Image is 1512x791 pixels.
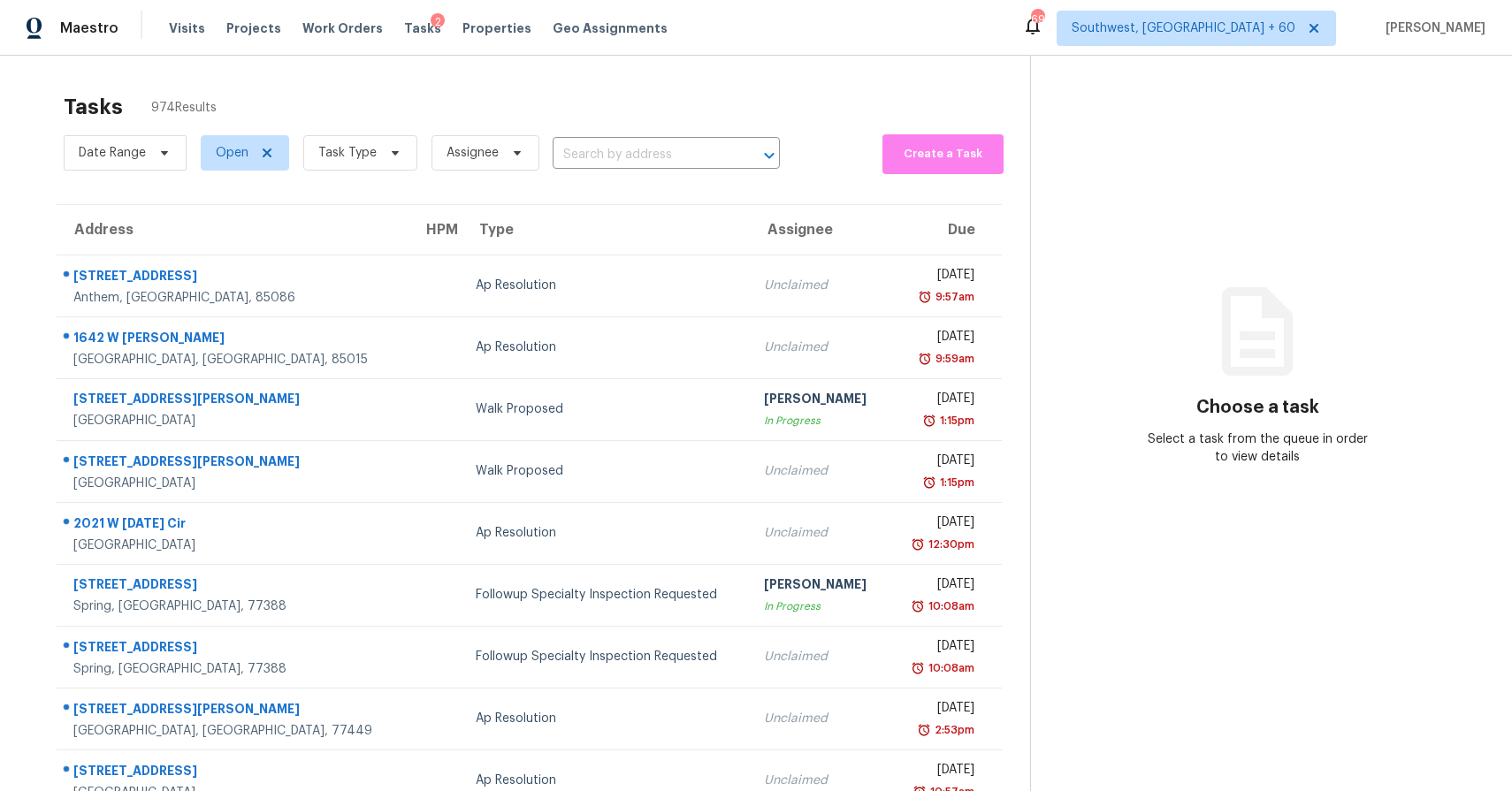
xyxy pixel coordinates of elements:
img: Overdue Alarm Icon [918,350,932,368]
button: Create a Task [882,134,1004,174]
div: [STREET_ADDRESS][PERSON_NAME] [73,700,394,722]
th: Address [57,205,409,255]
div: 9:57am [932,288,974,306]
span: Work Orders [302,19,383,37]
div: 1:15pm [936,412,974,430]
span: Projects [226,19,281,37]
span: Task Type [318,144,377,162]
h3: Choose a task [1196,399,1319,416]
img: Overdue Alarm Icon [911,659,925,677]
div: 10:08am [925,597,974,615]
input: Search by address [553,141,730,169]
span: Properties [462,19,531,37]
div: [GEOGRAPHIC_DATA] [73,412,394,430]
div: 2021 W [DATE] Cir [73,514,394,536]
div: Ap Resolution [476,772,736,789]
th: Type [462,205,750,255]
div: Ap Resolution [476,338,736,356]
div: [STREET_ADDRESS] [73,638,394,660]
div: [STREET_ADDRESS] [73,575,394,597]
div: Unclaimed [764,772,875,789]
div: Ap Resolution [476,710,736,727]
div: 10:08am [925,659,974,677]
div: Unclaimed [764,648,875,666]
span: Visits [169,19,205,37]
div: Spring, [GEOGRAPHIC_DATA], 77388 [73,597,394,615]
div: Spring, [GEOGRAPHIC_DATA], 77388 [73,660,394,678]
div: Unclaimed [764,710,875,727]
div: 1:15pm [936,474,974,491]
h2: Tasks [64,98,123,116]
div: Followup Specialty Inspection Requested [476,648,736,666]
span: Geo Assignments [553,19,668,37]
span: Open [216,144,248,162]
div: 2 [431,13,445,31]
div: Ap Resolution [476,524,736,542]
span: Tasks [404,22,441,34]
span: Maestro [60,19,118,37]
img: Overdue Alarm Icon [922,412,936,430]
div: Followup Specialty Inspection Requested [476,586,736,604]
div: 696 [1031,11,1043,28]
div: [DATE] [904,761,974,783]
span: 974 Results [151,99,217,117]
button: Open [757,143,782,168]
div: [PERSON_NAME] [764,575,875,597]
div: In Progress [764,412,875,430]
span: [PERSON_NAME] [1378,19,1485,37]
div: [DATE] [904,513,974,536]
img: Overdue Alarm Icon [922,474,936,491]
span: Create a Task [891,144,995,164]
div: In Progress [764,597,875,615]
div: Anthem, [GEOGRAPHIC_DATA], 85086 [73,289,394,307]
img: Overdue Alarm Icon [911,536,925,553]
div: 12:30pm [925,536,974,553]
div: Unclaimed [764,462,875,480]
div: [DATE] [904,390,974,412]
div: [GEOGRAPHIC_DATA], [GEOGRAPHIC_DATA], 85015 [73,351,394,369]
div: [STREET_ADDRESS][PERSON_NAME] [73,390,394,412]
div: 1642 W [PERSON_NAME] [73,329,394,351]
div: [GEOGRAPHIC_DATA] [73,475,394,492]
div: Unclaimed [764,338,875,356]
span: Assignee [447,144,499,162]
div: [DATE] [904,266,974,288]
div: Select a task from the queue in order to view details [1144,430,1371,466]
div: [GEOGRAPHIC_DATA], [GEOGRAPHIC_DATA], 77449 [73,722,394,740]
div: [PERSON_NAME] [764,390,875,412]
div: [DATE] [904,452,974,474]
span: Southwest, [GEOGRAPHIC_DATA] + 60 [1072,19,1295,37]
img: Overdue Alarm Icon [911,597,925,615]
th: HPM [409,205,462,255]
div: [DATE] [904,575,974,597]
div: [DATE] [904,699,974,721]
div: Ap Resolution [476,277,736,294]
th: Due [890,205,1002,255]
div: 2:53pm [931,721,974,739]
div: Unclaimed [764,277,875,294]
div: [DATE] [904,328,974,350]
div: 9:59am [932,350,974,368]
div: Walk Proposed [476,462,736,480]
th: Assignee [750,205,890,255]
img: Overdue Alarm Icon [918,288,932,306]
span: Date Range [79,144,146,162]
div: [STREET_ADDRESS] [73,762,394,784]
div: Walk Proposed [476,400,736,418]
div: [STREET_ADDRESS][PERSON_NAME] [73,453,394,475]
div: [DATE] [904,637,974,659]
img: Overdue Alarm Icon [917,721,931,739]
div: [GEOGRAPHIC_DATA] [73,536,394,554]
div: [STREET_ADDRESS] [73,267,394,289]
div: Unclaimed [764,524,875,542]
